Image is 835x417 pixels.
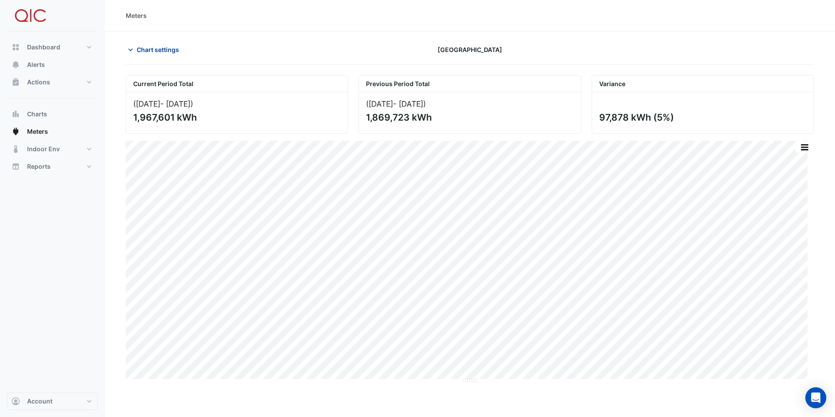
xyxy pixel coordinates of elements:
[7,38,98,56] button: Dashboard
[592,76,814,92] div: Variance
[7,393,98,410] button: Account
[805,387,826,408] div: Open Intercom Messenger
[7,123,98,140] button: Meters
[7,56,98,73] button: Alerts
[126,76,348,92] div: Current Period Total
[11,145,20,153] app-icon: Indoor Env
[27,162,51,171] span: Reports
[27,110,47,118] span: Charts
[27,397,52,406] span: Account
[11,110,20,118] app-icon: Charts
[10,7,50,24] img: Company Logo
[366,99,573,108] div: ([DATE] )
[599,112,805,123] div: 97,878 kWh (5%)
[11,127,20,136] app-icon: Meters
[7,158,98,175] button: Reports
[27,127,48,136] span: Meters
[133,112,339,123] div: 1,967,601 kWh
[126,42,185,57] button: Chart settings
[27,43,60,52] span: Dashboard
[7,73,98,91] button: Actions
[133,99,341,108] div: ([DATE] )
[359,76,580,92] div: Previous Period Total
[160,99,190,108] span: - [DATE]
[11,60,20,69] app-icon: Alerts
[7,140,98,158] button: Indoor Env
[393,99,423,108] span: - [DATE]
[137,45,179,54] span: Chart settings
[11,43,20,52] app-icon: Dashboard
[796,142,813,153] button: More Options
[27,78,50,87] span: Actions
[11,162,20,171] app-icon: Reports
[7,105,98,123] button: Charts
[27,145,60,153] span: Indoor Env
[126,11,147,20] div: Meters
[11,78,20,87] app-icon: Actions
[27,60,45,69] span: Alerts
[366,112,572,123] div: 1,869,723 kWh
[438,45,502,54] span: [GEOGRAPHIC_DATA]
